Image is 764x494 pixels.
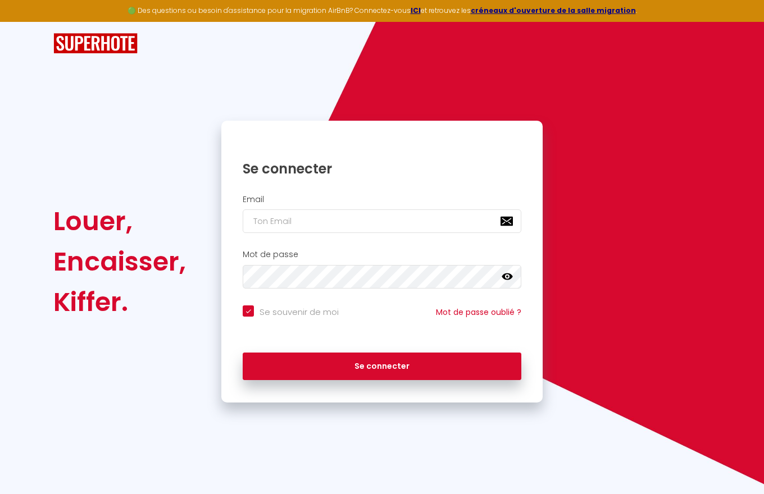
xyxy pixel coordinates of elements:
a: ICI [411,6,421,15]
img: SuperHote logo [53,33,138,54]
a: créneaux d'ouverture de la salle migration [471,6,636,15]
button: Se connecter [243,353,521,381]
input: Ton Email [243,209,521,233]
div: Kiffer. [53,282,186,322]
div: Encaisser, [53,241,186,282]
h2: Mot de passe [243,250,521,259]
h1: Se connecter [243,160,521,177]
div: Louer, [53,201,186,241]
h2: Email [243,195,521,204]
a: Mot de passe oublié ? [436,307,521,318]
